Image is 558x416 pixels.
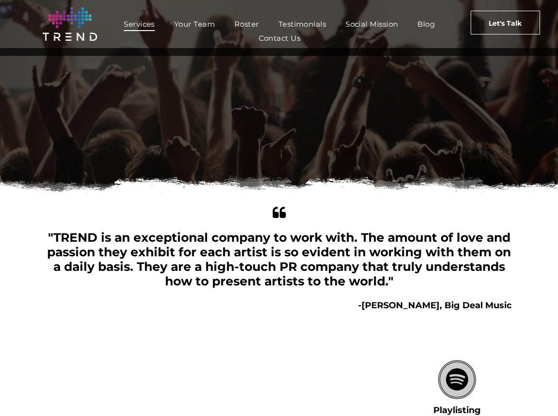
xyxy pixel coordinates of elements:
[164,17,225,31] a: Your Team
[43,7,97,41] img: logo
[114,17,164,31] a: Services
[489,11,522,35] span: Let's Talk
[509,369,558,416] iframe: Chat Widget
[225,17,269,31] a: Roster
[269,17,336,31] a: Testimonials
[471,11,540,34] a: Let's Talk
[336,17,408,31] a: Social Mission
[408,17,444,31] a: Blog
[249,31,311,45] a: Contact Us
[358,300,512,311] b: -[PERSON_NAME], Big Deal Music
[433,405,481,416] font: Playlisting
[47,230,511,288] span: "TREND is an exceptional company to work with. The amount of love and passion they exhibit for ea...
